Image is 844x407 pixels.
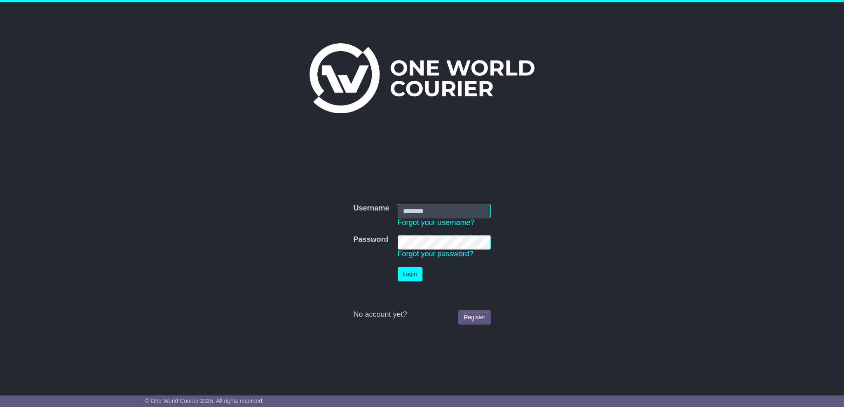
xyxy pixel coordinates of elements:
[398,250,474,258] a: Forgot your password?
[309,43,535,113] img: One World
[353,310,490,319] div: No account yet?
[458,310,490,325] a: Register
[398,267,422,281] button: Login
[353,235,388,244] label: Password
[145,398,264,404] span: © One World Courier 2025. All rights reserved.
[398,218,475,227] a: Forgot your username?
[353,204,389,213] label: Username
